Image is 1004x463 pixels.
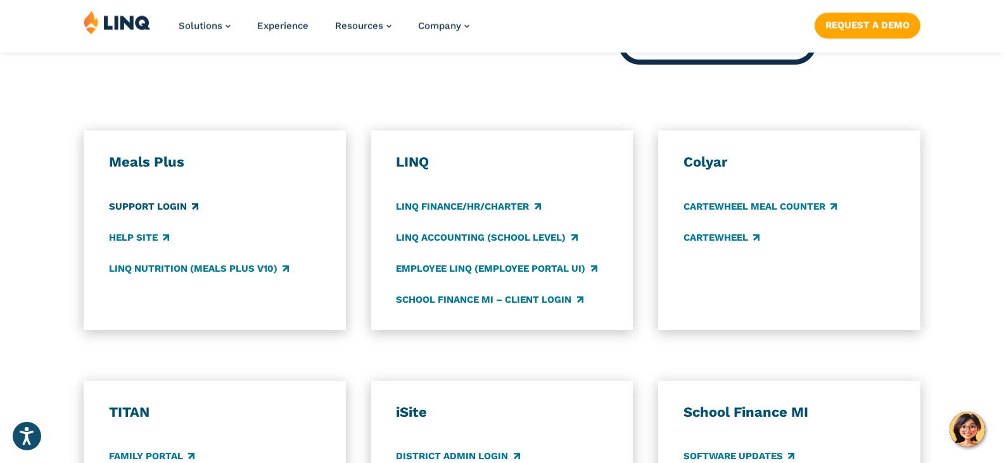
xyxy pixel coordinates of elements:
a: Help Site [109,231,169,244]
span: Company [418,20,461,32]
a: Solutions [179,20,231,32]
h3: Meals Plus [109,153,321,171]
a: LINQ Nutrition (Meals Plus v10) [109,262,289,276]
a: Employee LINQ (Employee Portal UI) [396,262,597,276]
a: Resources [335,20,391,32]
button: Hello, have a question? Let’s chat. [950,412,985,447]
h3: Colyar [683,153,895,171]
img: LINQ | K‑12 Software [84,10,151,34]
a: Company [418,20,469,32]
span: Resources [335,20,383,32]
h3: TITAN [109,403,321,421]
nav: Primary Navigation [179,10,469,52]
nav: Button Navigation [815,10,920,38]
a: LINQ Finance/HR/Charter [396,200,540,213]
h3: LINQ [396,153,607,171]
span: Solutions [179,20,222,32]
a: CARTEWHEEL [683,231,759,244]
a: Experience [257,20,308,32]
a: Support Login [109,200,198,213]
a: School Finance MI – Client Login [396,293,583,307]
h3: iSite [396,403,607,421]
a: LINQ Accounting (school level) [396,231,577,244]
h3: School Finance MI [683,403,895,421]
a: Request a Demo [815,13,920,38]
a: CARTEWHEEL Meal Counter [683,200,837,213]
